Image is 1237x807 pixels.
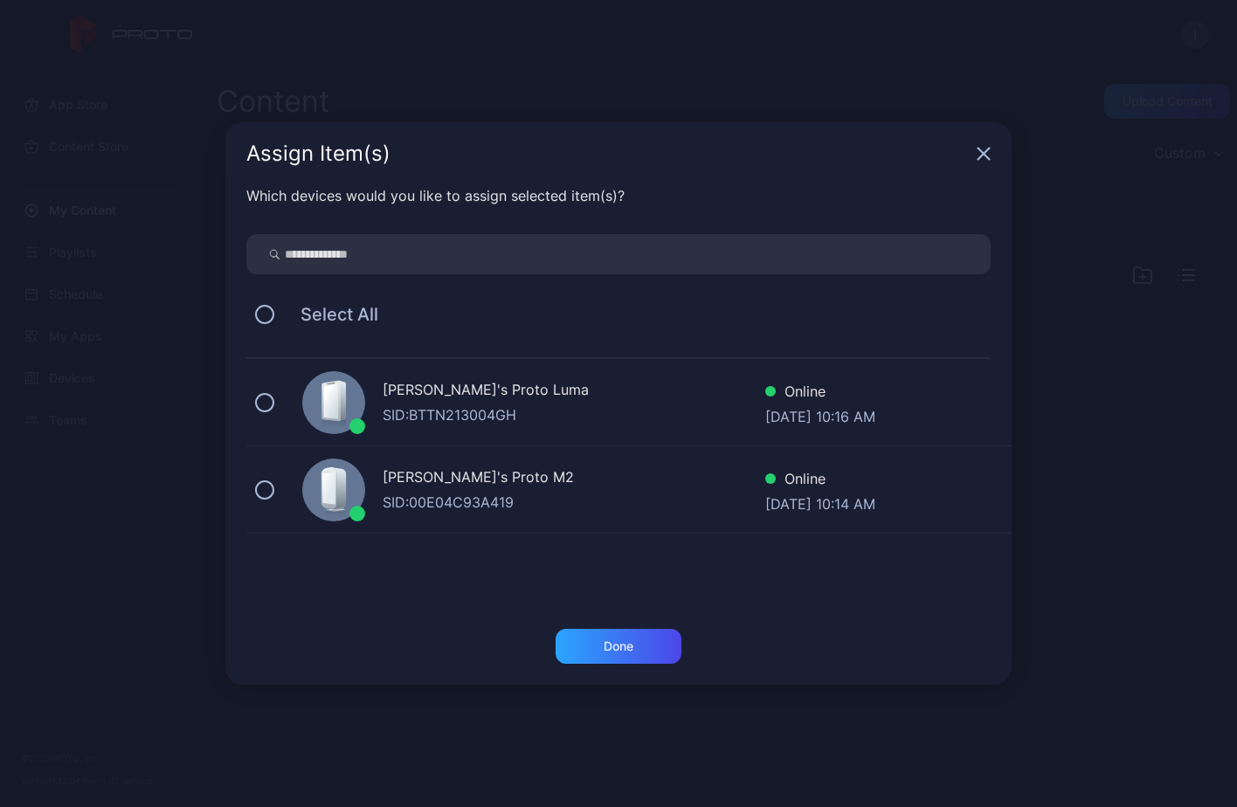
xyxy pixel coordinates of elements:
[556,629,681,664] button: Done
[765,406,875,424] div: [DATE] 10:16 AM
[765,493,875,511] div: [DATE] 10:14 AM
[246,185,991,206] div: Which devices would you like to assign selected item(s)?
[383,466,765,492] div: [PERSON_NAME]'s Proto M2
[604,639,633,653] div: Done
[383,379,765,404] div: [PERSON_NAME]'s Proto Luma
[765,468,875,493] div: Online
[283,304,378,325] span: Select All
[383,492,765,513] div: SID: 00E04C93A419
[383,404,765,425] div: SID: BTTN213004GH
[246,143,970,164] div: Assign Item(s)
[765,381,875,406] div: Online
